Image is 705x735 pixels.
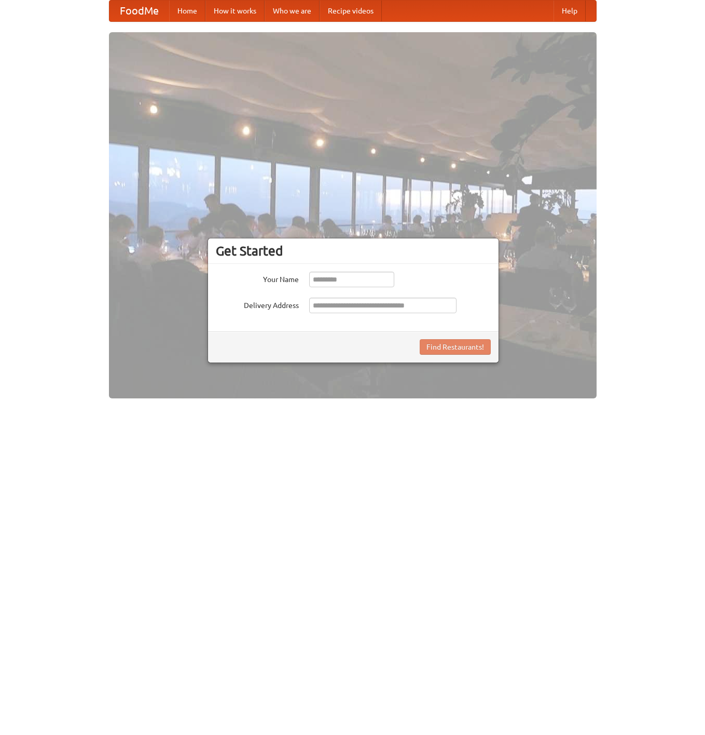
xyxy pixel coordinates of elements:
[554,1,586,21] a: Help
[216,298,299,311] label: Delivery Address
[265,1,320,21] a: Who we are
[216,272,299,285] label: Your Name
[320,1,382,21] a: Recipe videos
[216,243,491,259] h3: Get Started
[169,1,205,21] a: Home
[109,1,169,21] a: FoodMe
[205,1,265,21] a: How it works
[420,339,491,355] button: Find Restaurants!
